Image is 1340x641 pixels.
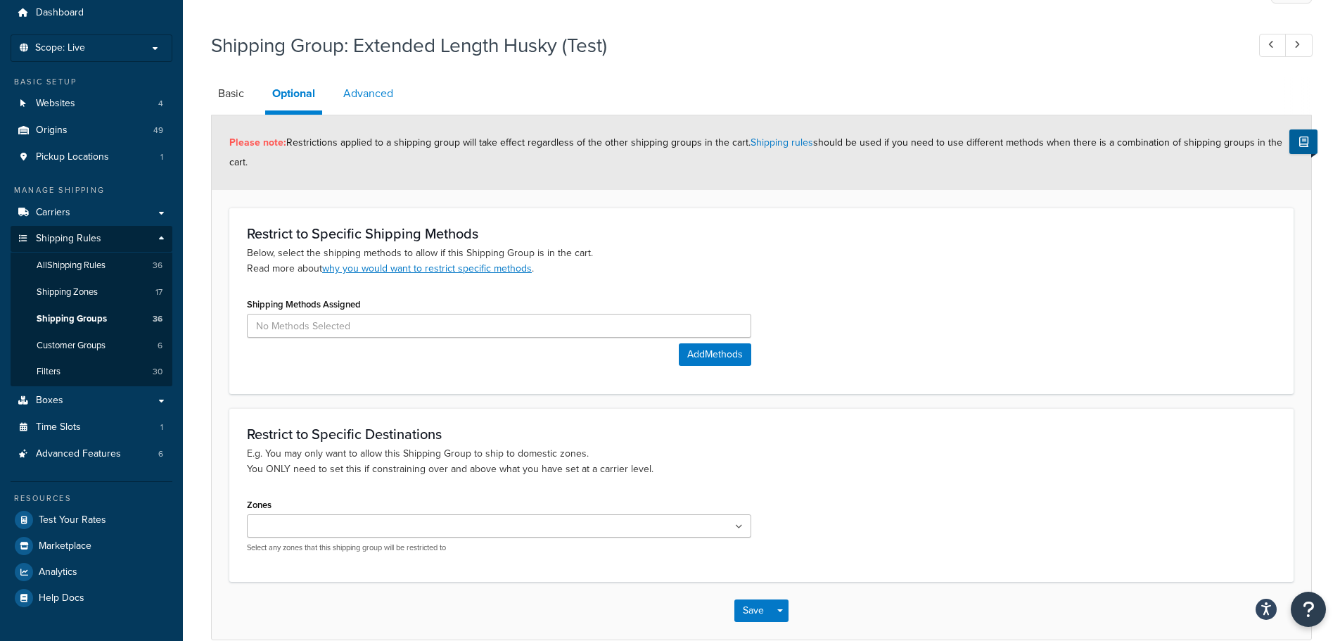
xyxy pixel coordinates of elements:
a: Advanced Features6 [11,441,172,467]
label: Shipping Methods Assigned [247,299,361,310]
span: 36 [153,260,162,272]
span: Pickup Locations [36,151,109,163]
li: Shipping Groups [11,306,172,332]
span: Analytics [39,566,77,578]
div: Resources [11,493,172,504]
a: Shipping Groups36 [11,306,172,332]
span: Shipping Rules [36,233,101,245]
a: Analytics [11,559,172,585]
label: Zones [247,500,272,510]
span: 6 [158,340,162,352]
a: why you would want to restrict specific methods [322,261,532,276]
li: Time Slots [11,414,172,440]
span: Scope: Live [35,42,85,54]
span: Time Slots [36,421,81,433]
span: 30 [153,366,162,378]
a: Customer Groups6 [11,333,172,359]
span: 17 [155,286,162,298]
span: Test Your Rates [39,514,106,526]
div: Manage Shipping [11,184,172,196]
p: Select any zones that this shipping group will be restricted to [247,542,751,553]
span: Websites [36,98,75,110]
div: Basic Setup [11,76,172,88]
span: 1 [160,421,163,433]
a: Boxes [11,388,172,414]
a: Help Docs [11,585,172,611]
li: Pickup Locations [11,144,172,170]
a: Previous Record [1259,34,1287,57]
li: Shipping Rules [11,226,172,386]
a: Websites4 [11,91,172,117]
h3: Restrict to Specific Shipping Methods [247,226,1276,241]
a: Optional [265,77,322,115]
span: 36 [153,313,162,325]
p: Below, select the shipping methods to allow if this Shipping Group is in the cart. Read more about . [247,246,1276,277]
a: Filters30 [11,359,172,385]
span: Marketplace [39,540,91,552]
span: 1 [160,151,163,163]
a: Time Slots1 [11,414,172,440]
span: 4 [158,98,163,110]
li: Customer Groups [11,333,172,359]
button: Save [734,599,772,622]
span: 49 [153,125,163,137]
a: Carriers [11,200,172,226]
a: Next Record [1285,34,1313,57]
span: Boxes [36,395,63,407]
span: Shipping Groups [37,313,107,325]
h1: Shipping Group: Extended Length Husky (Test) [211,32,1233,59]
span: Filters [37,366,60,378]
span: Dashboard [36,7,84,19]
li: Websites [11,91,172,117]
a: Shipping rules [751,135,813,150]
span: 6 [158,448,163,460]
li: Filters [11,359,172,385]
span: Restrictions applied to a shipping group will take effect regardless of the other shipping groups... [229,135,1282,170]
strong: Please note: [229,135,286,150]
p: E.g. You may only want to allow this Shipping Group to ship to domestic zones. You ONLY need to s... [247,446,1276,477]
a: Shipping Rules [11,226,172,252]
span: Shipping Zones [37,286,98,298]
a: Advanced [336,77,400,110]
span: Origins [36,125,68,137]
span: Help Docs [39,592,84,604]
span: All Shipping Rules [37,260,106,272]
a: Test Your Rates [11,507,172,533]
h3: Restrict to Specific Destinations [247,426,1276,442]
button: Show Help Docs [1289,129,1317,154]
a: Origins49 [11,118,172,144]
input: No Methods Selected [247,314,751,338]
a: Basic [211,77,251,110]
li: Origins [11,118,172,144]
a: AllShipping Rules36 [11,253,172,279]
li: Shipping Zones [11,279,172,305]
a: Marketplace [11,533,172,559]
a: Shipping Zones17 [11,279,172,305]
span: Carriers [36,207,70,219]
a: Pickup Locations1 [11,144,172,170]
button: Open Resource Center [1291,592,1326,627]
span: Customer Groups [37,340,106,352]
li: Advanced Features [11,441,172,467]
span: Advanced Features [36,448,121,460]
button: AddMethods [679,343,751,366]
